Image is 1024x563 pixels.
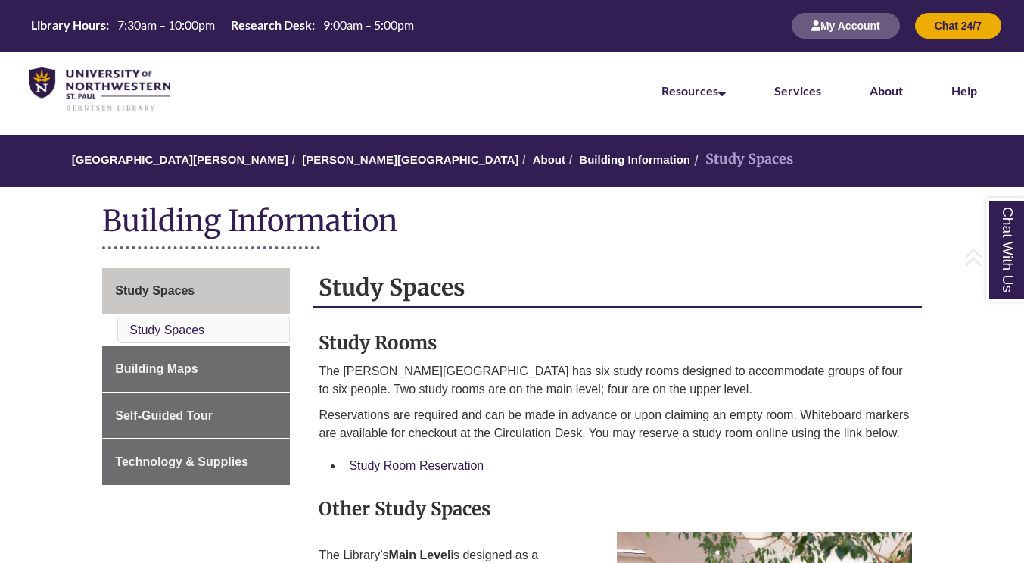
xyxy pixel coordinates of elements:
button: My Account [792,13,900,39]
a: About [533,153,565,166]
a: Building Maps [102,346,290,392]
strong: Other Study Spaces [319,497,490,521]
table: Hours Today [25,17,420,33]
h2: Study Spaces [313,268,921,308]
a: Hours Today [25,17,420,35]
span: Building Maps [115,362,198,375]
p: The [PERSON_NAME][GEOGRAPHIC_DATA] has six study rooms designed to accommodate groups of four to ... [319,362,915,399]
span: Technology & Supplies [115,455,248,468]
a: Study Spaces [129,324,204,336]
span: 7:30am – 10:00pm [117,17,215,32]
a: Chat 24/7 [915,19,1001,32]
a: My Account [792,19,900,32]
a: Resources [661,83,726,98]
img: UNWSP Library Logo [29,67,170,112]
span: Study Spaces [115,284,195,297]
a: Study Spaces [102,268,290,314]
a: Self-Guided Tour [102,393,290,439]
a: Services [774,83,821,98]
div: Guide Page Menu [102,268,290,485]
a: Technology & Supplies [102,439,290,485]
span: 9:00am – 5:00pm [323,17,414,32]
th: Library Hours: [25,17,111,33]
a: Study Room Reservation [349,459,484,472]
strong: Main Level [389,549,451,561]
a: [PERSON_NAME][GEOGRAPHIC_DATA] [302,153,518,166]
a: Building Information [579,153,690,166]
li: Study Spaces [690,149,793,170]
h1: Building Information [102,202,921,242]
a: [GEOGRAPHIC_DATA][PERSON_NAME] [72,153,288,166]
th: Research Desk: [225,17,317,33]
a: About [870,83,903,98]
span: Self-Guided Tour [115,409,213,422]
a: Back to Top [963,247,1020,267]
button: Chat 24/7 [915,13,1001,39]
strong: Study Rooms [319,331,437,355]
a: Help [951,83,977,98]
p: Reservations are required and can be made in advance or upon claiming an empty room. Whiteboard m... [319,406,915,443]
